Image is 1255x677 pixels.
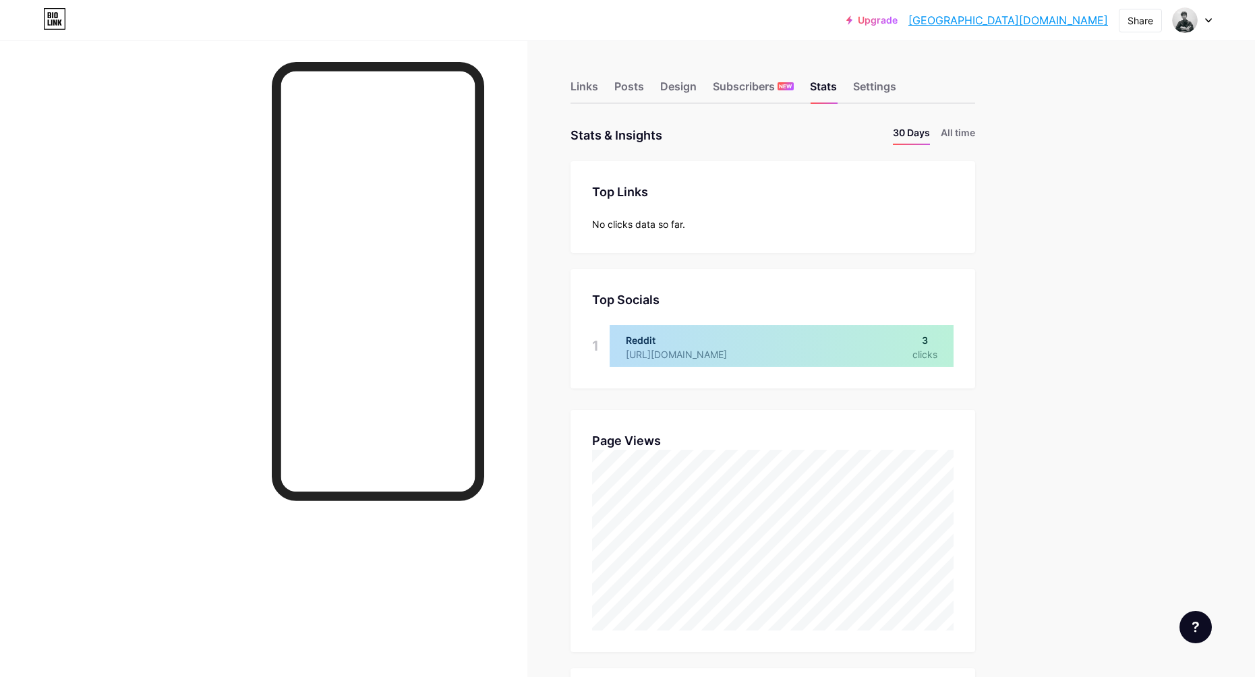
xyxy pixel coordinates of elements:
[592,432,954,450] div: Page Views
[846,15,898,26] a: Upgrade
[713,78,794,102] div: Subscribers
[908,12,1108,28] a: [GEOGRAPHIC_DATA][DOMAIN_NAME]
[592,217,954,231] div: No clicks data so far.
[571,78,598,102] div: Links
[1128,13,1153,28] div: Share
[1172,7,1198,33] img: imonhossain
[660,78,697,102] div: Design
[592,291,954,309] div: Top Socials
[853,78,896,102] div: Settings
[810,78,837,102] div: Stats
[592,183,954,201] div: Top Links
[614,78,644,102] div: Posts
[941,125,975,145] li: All time
[779,82,792,90] span: NEW
[592,325,599,367] div: 1
[571,125,662,145] div: Stats & Insights
[893,125,930,145] li: 30 Days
